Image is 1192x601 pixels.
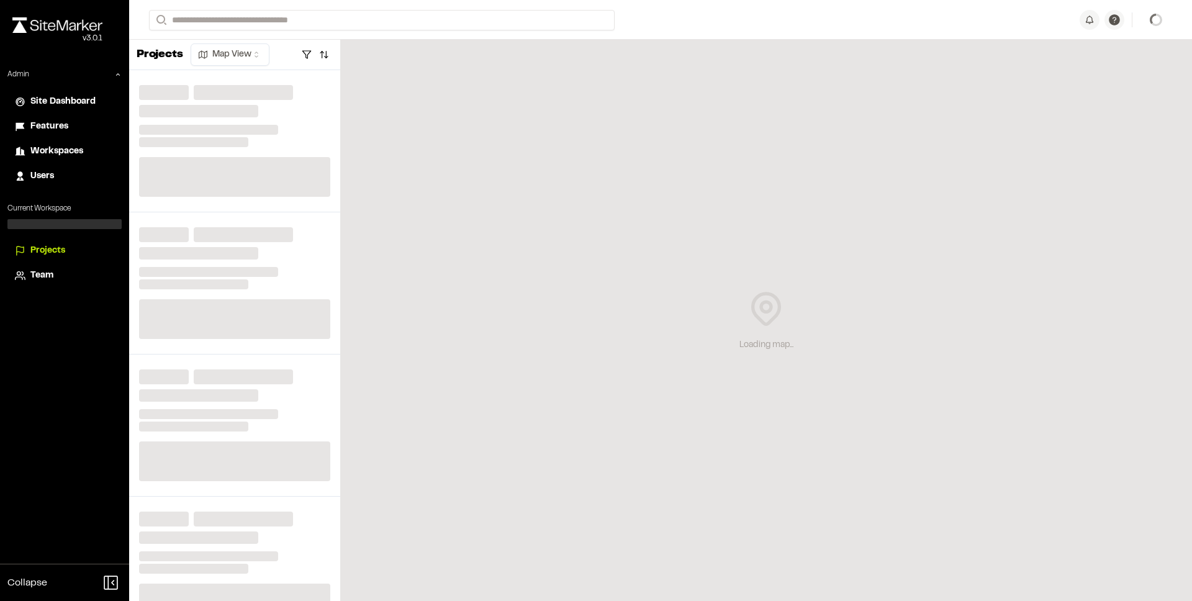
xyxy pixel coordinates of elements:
[12,17,102,33] img: rebrand.png
[30,169,54,183] span: Users
[137,47,183,63] p: Projects
[739,338,793,352] div: Loading map...
[15,95,114,109] a: Site Dashboard
[30,95,96,109] span: Site Dashboard
[7,203,122,214] p: Current Workspace
[15,169,114,183] a: Users
[30,244,65,258] span: Projects
[30,145,83,158] span: Workspaces
[7,576,47,590] span: Collapse
[30,269,53,282] span: Team
[149,10,171,30] button: Search
[15,269,114,282] a: Team
[30,120,68,133] span: Features
[12,33,102,44] div: Oh geez...please don't...
[15,244,114,258] a: Projects
[7,69,29,80] p: Admin
[15,120,114,133] a: Features
[15,145,114,158] a: Workspaces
